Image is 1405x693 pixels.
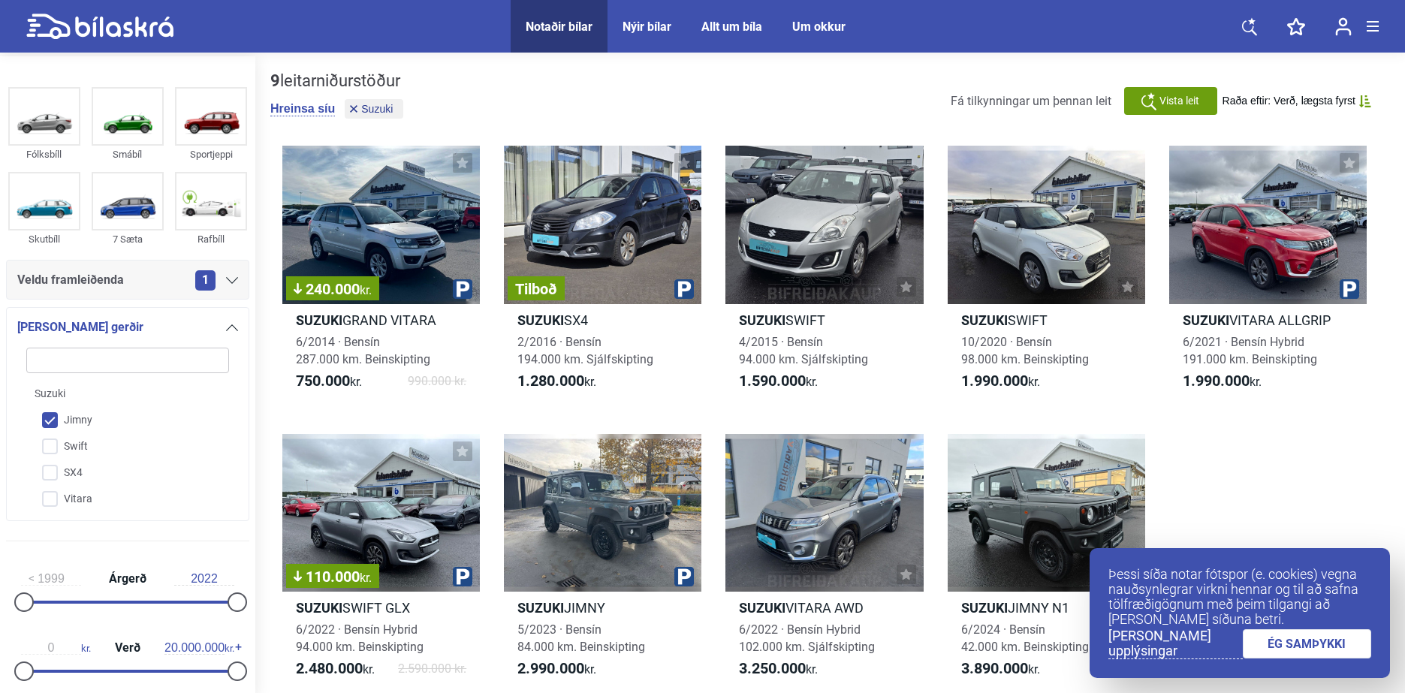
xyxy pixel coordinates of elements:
b: 2.480.000 [296,659,363,677]
b: Suzuki [296,312,342,328]
b: Suzuki [517,600,564,616]
b: Suzuki [961,312,1008,328]
img: parking.png [453,279,472,299]
div: Rafbíll [175,230,247,248]
a: Um okkur [792,20,846,34]
h2: VITARA ALLGRIP [1169,312,1367,329]
div: Smábíl [92,146,164,163]
a: SuzukiJIMNY N16/2024 · Bensín42.000 km. Beinskipting3.890.000kr. [948,434,1145,692]
span: kr. [517,660,596,678]
span: 110.000 [294,569,372,584]
div: leitarniðurstöður [270,71,407,91]
span: Suzuki [35,386,65,402]
span: kr. [296,660,375,678]
span: kr. [517,372,596,390]
h2: SX4 [504,312,701,329]
div: Sportjeppi [175,146,247,163]
a: SuzukiSWIFT4/2015 · Bensín94.000 km. Sjálfskipting1.590.000kr. [725,146,923,404]
img: parking.png [453,567,472,586]
span: kr. [360,283,372,297]
a: TilboðSuzukiSX42/2016 · Bensín194.000 km. Sjálfskipting1.280.000kr. [504,146,701,404]
h2: GRAND VITARA [282,312,480,329]
b: 1.990.000 [961,372,1028,390]
b: 2.990.000 [517,659,584,677]
span: 6/2014 · Bensín 287.000 km. Beinskipting [296,335,430,366]
h2: SWIFT GLX [282,599,480,616]
a: SuzukiJIMNY5/2023 · Bensín84.000 km. Beinskipting2.990.000kr. [504,434,701,692]
b: 3.250.000 [739,659,806,677]
span: 6/2021 · Bensín Hybrid 191.000 km. Beinskipting [1183,335,1317,366]
a: SuzukiVITARA ALLGRIP6/2021 · Bensín Hybrid191.000 km. Beinskipting1.990.000kr. [1169,146,1367,404]
b: Suzuki [296,600,342,616]
span: Árgerð [105,573,150,585]
span: kr. [961,372,1040,390]
div: Fólksbíll [8,146,80,163]
b: Suzuki [961,600,1008,616]
a: SuzukiSWIFT10/2020 · Bensín98.000 km. Beinskipting1.990.000kr. [948,146,1145,404]
span: 10/2020 · Bensín 98.000 km. Beinskipting [961,335,1089,366]
button: Raða eftir: Verð, lægsta fyrst [1223,95,1371,107]
b: 750.000 [296,372,350,390]
a: Nýir bílar [623,20,671,34]
span: 5/2023 · Bensín 84.000 km. Beinskipting [517,622,645,654]
a: SuzukiVITARA AWD6/2022 · Bensín Hybrid102.000 km. Sjálfskipting3.250.000kr. [725,434,923,692]
b: 1.990.000 [1183,372,1250,390]
span: kr. [1183,372,1262,390]
img: parking.png [674,279,694,299]
img: user-login.svg [1335,17,1352,36]
span: 4/2015 · Bensín 94.000 km. Sjálfskipting [739,335,868,366]
a: Notaðir bílar [526,20,592,34]
h2: JIMNY [504,599,701,616]
h2: VITARA AWD [725,599,923,616]
span: kr. [21,641,91,655]
span: Veldu framleiðenda [17,270,124,291]
a: 240.000kr.SuzukiGRAND VITARA6/2014 · Bensín287.000 km. Beinskipting750.000kr.990.000 kr. [282,146,480,404]
b: Suzuki [739,312,785,328]
span: kr. [360,571,372,585]
span: 2/2016 · Bensín 194.000 km. Sjálfskipting [517,335,653,366]
span: 6/2022 · Bensín Hybrid 94.000 km. Beinskipting [296,622,424,654]
a: Allt um bíla [701,20,762,34]
span: Tilboð [515,282,557,297]
img: parking.png [1340,279,1359,299]
b: Suzuki [739,600,785,616]
span: 6/2024 · Bensín 42.000 km. Beinskipting [961,622,1089,654]
img: parking.png [674,567,694,586]
h2: SWIFT [725,312,923,329]
a: [PERSON_NAME] upplýsingar [1108,628,1243,659]
span: [PERSON_NAME] gerðir [17,317,143,338]
b: Suzuki [517,312,564,328]
span: 1 [195,270,216,291]
span: Raða eftir: Verð, lægsta fyrst [1223,95,1355,107]
span: kr. [739,372,818,390]
span: 2.590.000 kr. [398,660,466,678]
span: kr. [164,641,234,655]
span: Vista leit [1159,93,1199,109]
span: kr. [739,660,818,678]
span: kr. [296,372,362,390]
b: 1.590.000 [739,372,806,390]
p: Þessi síða notar fótspor (e. cookies) vegna nauðsynlegrar virkni hennar og til að safna tölfræðig... [1108,567,1371,627]
span: Fá tilkynningar um þennan leit [951,94,1111,108]
div: Skutbíll [8,230,80,248]
span: 240.000 [294,282,372,297]
button: Hreinsa síu [270,101,335,116]
span: kr. [961,660,1040,678]
span: Suzuki [361,104,393,114]
span: 6/2022 · Bensín Hybrid 102.000 km. Sjálfskipting [739,622,875,654]
b: 1.280.000 [517,372,584,390]
span: 990.000 kr. [408,372,466,390]
b: 3.890.000 [961,659,1028,677]
span: Verð [111,642,144,654]
b: 9 [270,71,280,90]
h2: SWIFT [948,312,1145,329]
b: Suzuki [1183,312,1229,328]
h2: JIMNY N1 [948,599,1145,616]
div: 7 Sæta [92,230,164,248]
a: 110.000kr.SuzukiSWIFT GLX6/2022 · Bensín Hybrid94.000 km. Beinskipting2.480.000kr.2.590.000 kr. [282,434,480,692]
button: Suzuki [345,99,403,119]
